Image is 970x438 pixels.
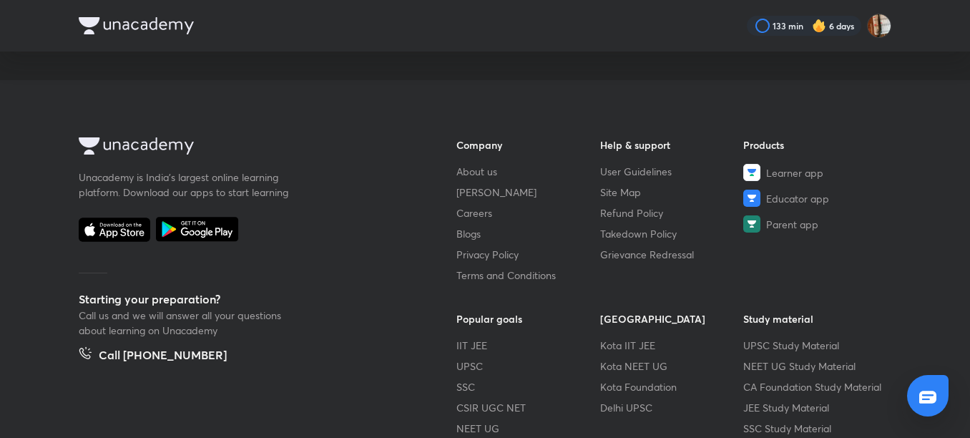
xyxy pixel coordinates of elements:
a: SSC Study Material [743,421,887,436]
img: Parent app [743,215,760,233]
a: NEET UG [456,421,600,436]
a: Site Map [600,185,744,200]
img: Company Logo [79,137,194,155]
a: Grievance Redressal [600,247,744,262]
a: IIT JEE [456,338,600,353]
h6: [GEOGRAPHIC_DATA] [600,311,744,326]
img: avinash sharma [867,14,891,38]
a: User Guidelines [600,164,744,179]
a: About us [456,164,600,179]
h6: Popular goals [456,311,600,326]
h5: Starting your preparation? [79,291,411,308]
p: Unacademy is India’s largest online learning platform. Download our apps to start learning [79,170,293,200]
a: Kota Foundation [600,379,744,394]
a: Company Logo [79,137,411,158]
span: Educator app [766,191,829,206]
a: Refund Policy [600,205,744,220]
h5: Call [PHONE_NUMBER] [99,346,227,366]
a: NEET UG Study Material [743,359,887,374]
h6: Study material [743,311,887,326]
img: Educator app [743,190,760,207]
img: streak [812,19,826,33]
a: Learner app [743,164,887,181]
a: Kota IIT JEE [600,338,744,353]
a: Privacy Policy [456,247,600,262]
span: Careers [456,205,492,220]
a: Takedown Policy [600,226,744,241]
a: UPSC [456,359,600,374]
a: [PERSON_NAME] [456,185,600,200]
a: Careers [456,205,600,220]
a: JEE Study Material [743,400,887,415]
a: SSC [456,379,600,394]
h6: Products [743,137,887,152]
a: Educator app [743,190,887,207]
a: Parent app [743,215,887,233]
h6: Help & support [600,137,744,152]
img: Company Logo [79,17,194,34]
img: Learner app [743,164,760,181]
h6: Company [456,137,600,152]
span: Parent app [766,217,818,232]
a: Delhi UPSC [600,400,744,415]
p: Call us and we will answer all your questions about learning on Unacademy [79,308,293,338]
a: Kota NEET UG [600,359,744,374]
a: CA Foundation Study Material [743,379,887,394]
span: Learner app [766,165,823,180]
a: UPSC Study Material [743,338,887,353]
a: Call [PHONE_NUMBER] [79,346,227,366]
a: CSIR UGC NET [456,400,600,415]
a: Blogs [456,226,600,241]
a: Terms and Conditions [456,268,600,283]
